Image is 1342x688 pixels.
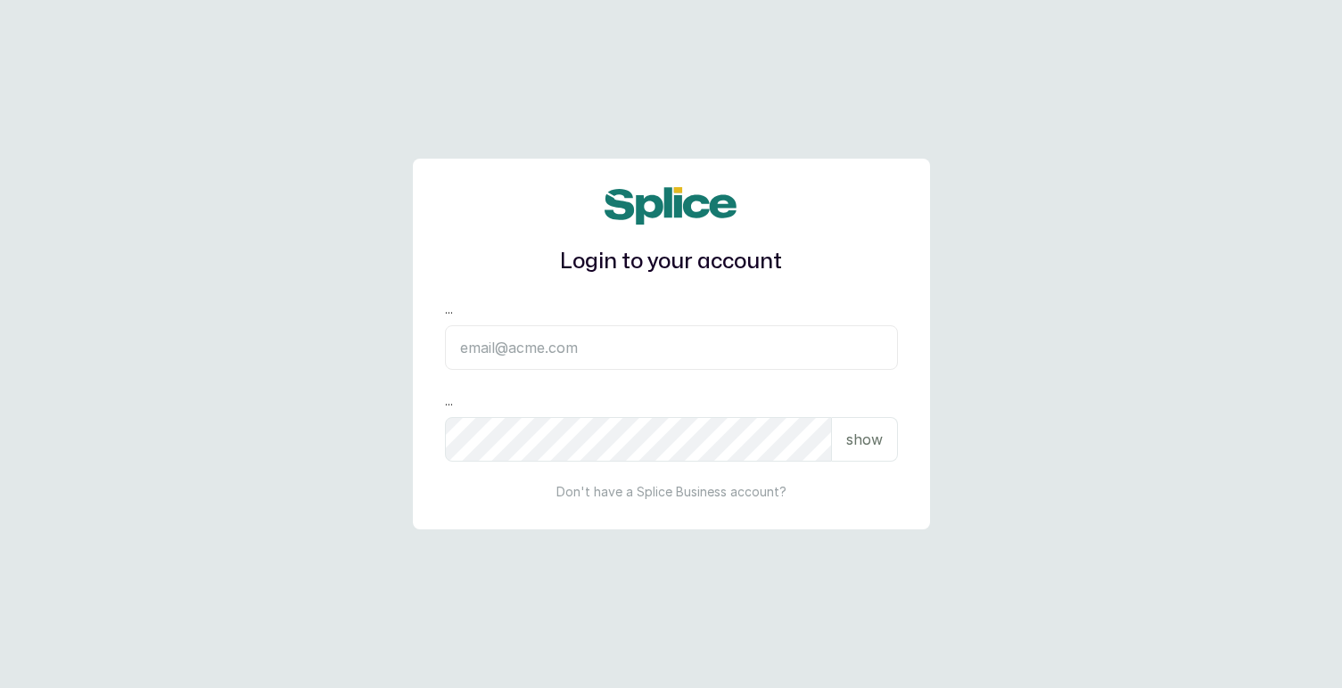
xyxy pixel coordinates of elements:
[445,391,898,410] label: ...
[556,483,786,501] p: Don't have a Splice Business account?
[445,325,898,370] input: email@acme.com
[445,299,898,318] label: ...
[846,429,883,450] p: show
[445,246,898,278] h1: Login to your account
